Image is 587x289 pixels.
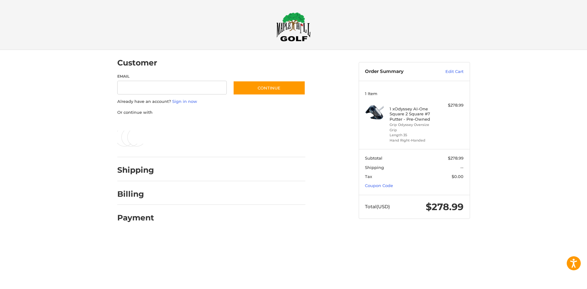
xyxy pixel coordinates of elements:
[365,91,463,96] h3: 1 Item
[390,122,437,132] li: Grip Odyssey Oversize Grip
[117,99,305,105] p: Already have an account?
[117,165,154,175] h2: Shipping
[452,174,463,179] span: $0.00
[390,138,437,143] li: Hand Right-Handed
[365,69,432,75] h3: Order Summary
[276,12,311,41] img: Maple Hill Golf
[439,102,463,108] div: $278.99
[117,74,227,79] label: Email
[172,99,197,104] a: Sign in now
[432,69,463,75] a: Edit Cart
[365,183,393,188] a: Coupon Code
[365,204,390,210] span: Total (USD)
[365,165,384,170] span: Shipping
[448,156,463,161] span: $278.99
[233,81,305,95] button: Continue
[390,106,437,122] h4: 1 x Odyssey AI-One Square 2 Square #7 Putter - Pre-Owned
[117,213,154,223] h2: Payment
[460,165,463,170] span: --
[365,174,372,179] span: Tax
[426,201,463,213] span: $278.99
[365,156,382,161] span: Subtotal
[390,132,437,138] li: Length 35
[117,58,157,68] h2: Customer
[117,189,154,199] h2: Billing
[117,109,305,116] p: Or continue with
